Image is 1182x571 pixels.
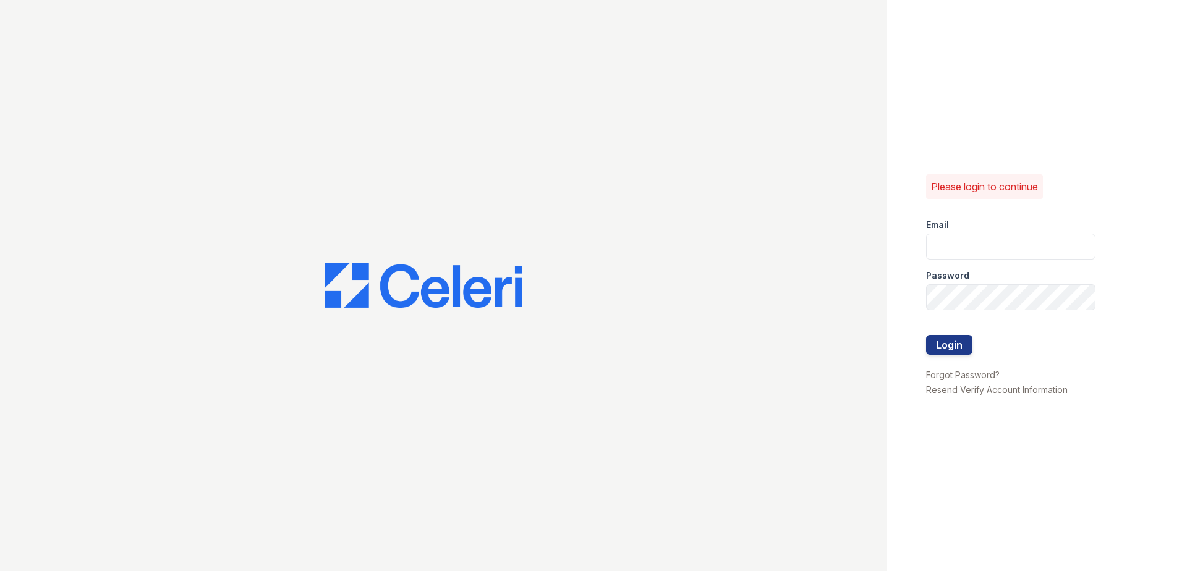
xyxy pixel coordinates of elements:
p: Please login to continue [931,179,1038,194]
label: Password [926,269,969,282]
button: Login [926,335,972,355]
img: CE_Logo_Blue-a8612792a0a2168367f1c8372b55b34899dd931a85d93a1a3d3e32e68fde9ad4.png [325,263,522,308]
label: Email [926,219,949,231]
a: Forgot Password? [926,370,1000,380]
a: Resend Verify Account Information [926,384,1068,395]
